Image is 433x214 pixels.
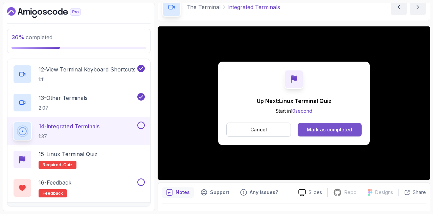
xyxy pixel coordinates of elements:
button: Support button [197,187,233,198]
p: The Terminal [186,3,221,11]
p: 14 - Integrated Terminals [39,122,99,130]
div: Mark as completed [307,126,352,133]
p: Slides [309,189,322,196]
span: Required- [43,162,63,168]
p: Repo [344,189,357,196]
p: Share [413,189,426,196]
p: 12 - View Terminal Keyboard Shortcuts [39,65,136,73]
a: Slides [293,189,327,196]
p: 13 - Other Terminals [39,94,88,102]
p: Support [210,189,229,196]
p: 2:07 [39,105,88,111]
p: Cancel [250,126,267,133]
button: 15-Linux Terminal QuizRequired-quiz [13,150,145,169]
a: Dashboard [7,7,96,18]
p: Designs [375,189,393,196]
button: Share [398,189,426,196]
button: notes button [162,187,194,198]
p: Up Next: Linux Terminal Quiz [257,97,332,105]
span: quiz [63,162,72,168]
iframe: 15 - Integrated Terminals [158,26,430,180]
span: feedback [43,191,63,196]
span: completed [12,34,52,41]
p: 1:37 [39,133,99,140]
span: 10 second [291,108,312,114]
p: Notes [176,189,190,196]
p: Integrated Terminals [227,3,280,11]
button: 13-Other Terminals2:07 [13,93,145,112]
p: 1:11 [39,76,136,83]
p: Any issues? [250,189,278,196]
span: 36 % [12,34,24,41]
button: Mark as completed [298,123,362,136]
p: Start in [257,108,332,114]
button: 14-Integrated Terminals1:37 [13,122,145,141]
button: 16-Feedbackfeedback [13,178,145,197]
button: Cancel [226,123,291,137]
p: 16 - Feedback [39,178,71,187]
button: 12-View Terminal Keyboard Shortcuts1:11 [13,65,145,84]
button: Feedback button [236,187,282,198]
p: 15 - Linux Terminal Quiz [39,150,97,158]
